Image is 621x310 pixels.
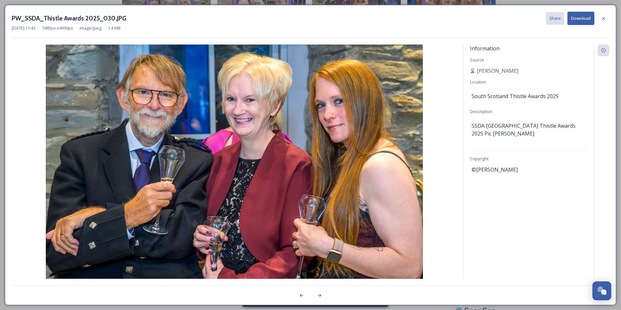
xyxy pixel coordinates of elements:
span: Source [470,57,484,63]
button: Download [567,12,594,25]
button: Share [546,12,564,25]
span: image/jpeg [80,25,101,31]
span: ©[PERSON_NAME] [472,166,518,174]
span: SSDA [GEOGRAPHIC_DATA] Thistle Awards 2025 Pic [PERSON_NAME] [472,122,586,137]
span: South Scotland Thistle Awards 2025 [472,92,559,100]
span: Location [470,79,486,85]
span: Copyright [470,156,488,161]
span: 1.4 MB [108,25,120,31]
img: PW_SSDA_Thistle%20Awards%202025_030.JPG [12,45,457,296]
span: Description [470,109,492,114]
span: [PERSON_NAME] [477,67,518,75]
button: Open Chat [592,281,611,300]
span: [DATE] 11:43 [12,25,35,31]
span: Information [470,45,500,52]
span: 7485 px x 4990 px [42,25,73,31]
h3: PW_SSDA_Thistle Awards 2025_030.JPG [12,14,126,23]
